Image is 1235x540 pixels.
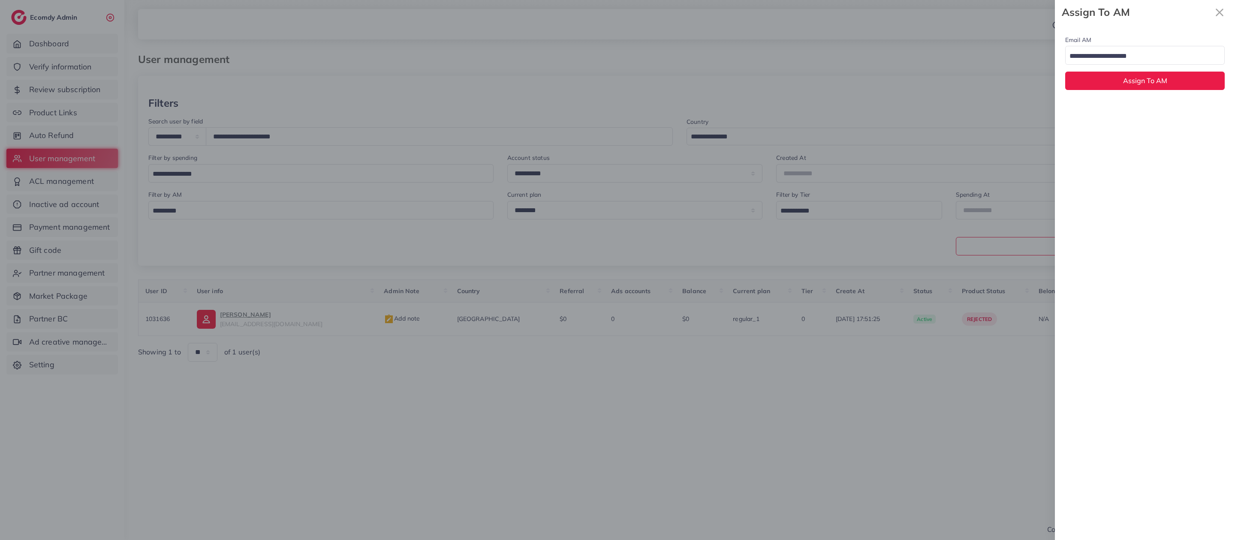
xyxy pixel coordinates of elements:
button: Assign To AM [1065,72,1225,90]
svg: x [1211,4,1228,21]
div: Search for option [1065,46,1225,64]
button: Close [1211,3,1228,21]
label: Email AM [1065,36,1091,44]
input: Search for option [1066,50,1214,63]
span: Assign To AM [1123,76,1167,85]
strong: Assign To AM [1062,5,1211,20]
